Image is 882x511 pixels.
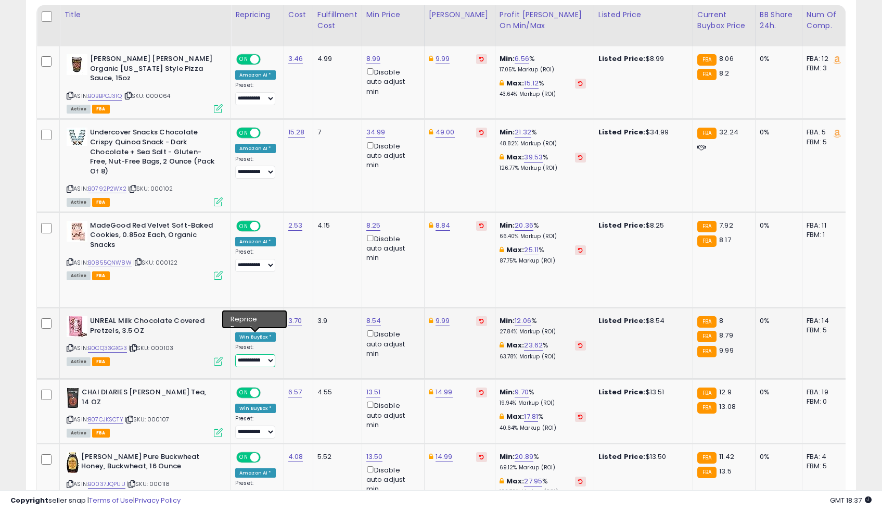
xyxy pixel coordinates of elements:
div: Cost [288,9,309,20]
img: 41NGRk9hWDL._SL40_.jpg [67,452,79,473]
a: 8.84 [436,220,451,231]
div: Preset: [235,415,276,439]
a: B0792P2WX2 [88,184,126,193]
div: 0% [760,452,794,462]
div: % [500,245,586,265]
b: Min: [500,452,515,462]
div: Amazon AI * [235,70,276,80]
span: FBA [92,429,110,438]
span: | SKU: 000064 [123,92,170,100]
div: Disable auto adjust min [366,140,416,170]
span: 8.17 [719,235,731,245]
div: Disable auto adjust min [366,400,416,430]
div: % [500,477,586,496]
a: 14.99 [436,387,453,397]
a: 6.56 [515,54,529,64]
div: FBM: 1 [807,230,841,240]
span: | SKU: 000102 [128,184,173,193]
div: % [500,221,586,240]
b: MadeGood Red Velvet Soft-Baked Cookies, 0.85oz Each, Organic Snacks [90,221,216,253]
div: Win BuyBox * [235,332,276,342]
small: FBA [697,235,717,247]
span: All listings currently available for purchase on Amazon [67,105,91,114]
div: seller snap | | [10,496,181,506]
small: FBA [697,54,717,66]
div: Title [64,9,226,20]
p: 63.78% Markup (ROI) [500,353,586,360]
a: 34.99 [366,127,386,138]
div: 7 [317,128,354,137]
div: 0% [760,316,794,326]
b: CHAI DIARIES [PERSON_NAME] Tea, 14 OZ [82,388,208,409]
div: % [500,54,586,73]
div: Fulfillment Cost [317,9,357,31]
a: 17.81 [524,412,538,422]
a: 27.95 [524,476,542,487]
p: 17.05% Markup (ROI) [500,66,586,73]
b: [PERSON_NAME] [PERSON_NAME] Organic [US_STATE] Style Pizza Sauce, 15oz [90,54,216,86]
div: Profit [PERSON_NAME] on Min/Max [500,9,590,31]
a: B07CJKSCTY [88,415,123,424]
div: 0% [760,221,794,230]
a: Privacy Policy [135,495,181,505]
div: % [500,316,586,335]
strong: Copyright [10,495,48,505]
b: Listed Price: [598,316,646,326]
b: Min: [500,220,515,230]
div: FBA: 4 [807,452,841,462]
a: 20.36 [515,220,533,231]
a: 49.00 [436,127,455,138]
div: % [500,341,586,360]
div: $8.99 [598,54,685,64]
b: Listed Price: [598,452,646,462]
div: FBA: 5 [807,128,841,137]
span: 32.24 [719,127,738,137]
div: ASIN: [67,54,223,112]
a: B0CQ33GXG3 [88,344,127,353]
b: Max: [506,152,525,162]
a: 8.99 [366,54,381,64]
img: 4140qLjqP5L._SL40_.jpg [67,388,79,408]
div: Disable auto adjust min [366,233,416,263]
div: FBA: 12 [807,54,841,64]
div: $13.50 [598,452,685,462]
div: Amazon AI * [235,144,276,153]
div: ASIN: [67,452,223,501]
a: 3.46 [288,54,303,64]
div: Listed Price [598,9,688,20]
div: Current Buybox Price [697,9,751,31]
div: FBA: 11 [807,221,841,230]
div: ASIN: [67,316,223,365]
a: Terms of Use [89,495,133,505]
span: 12.9 [719,387,732,397]
small: FBA [697,331,717,342]
a: 39.53 [524,152,543,163]
span: 2025-10-13 18:37 GMT [830,495,872,505]
span: ON [237,317,250,326]
span: ON [237,222,250,231]
p: 43.64% Markup (ROI) [500,91,586,98]
p: 48.82% Markup (ROI) [500,140,586,147]
div: $8.54 [598,316,685,326]
div: % [500,412,586,431]
a: B0855QNW8W [88,258,132,267]
span: ON [237,55,250,64]
p: 69.12% Markup (ROI) [500,464,586,471]
span: | SKU: 000118 [127,480,170,488]
p: 19.94% Markup (ROI) [500,400,586,407]
div: BB Share 24h. [760,9,798,31]
a: 15.12 [524,78,539,89]
div: ASIN: [67,221,223,279]
div: ASIN: [67,388,223,436]
div: Preset: [235,82,276,105]
div: Disable auto adjust min [366,66,416,96]
b: Listed Price: [598,387,646,397]
th: The percentage added to the cost of goods (COGS) that forms the calculator for Min & Max prices. [495,5,594,46]
b: Max: [506,412,525,421]
p: 40.64% Markup (ROI) [500,425,586,432]
img: 41HvhtezU8L._SL40_.jpg [67,54,87,75]
div: % [500,79,586,98]
span: All listings currently available for purchase on Amazon [67,357,91,366]
div: Num of Comp. [807,9,845,31]
a: 4.08 [288,452,303,462]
